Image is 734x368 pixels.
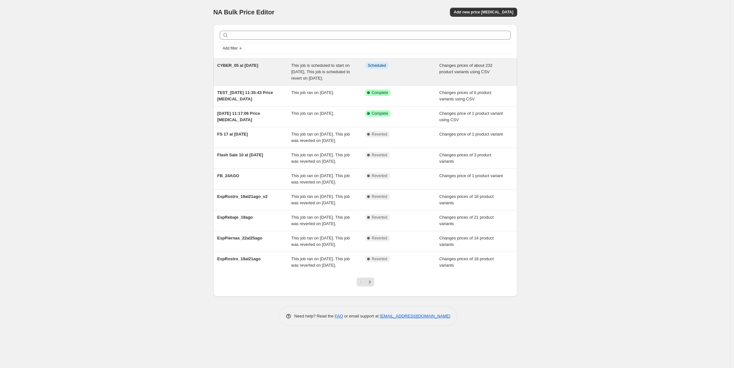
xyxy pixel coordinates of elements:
[439,153,492,164] span: Changes prices of 3 product variants
[291,173,350,184] span: This job ran on [DATE]. This job was reverted on [DATE].
[217,194,268,199] span: EspRostro_19al21ago_v2
[439,132,503,137] span: Changes price of 1 product variant
[439,194,494,205] span: Changes prices of 18 product variants
[372,256,387,262] span: Reverted
[217,90,273,101] span: TEST_[DATE] 11:35:43 Price [MEDICAL_DATA]
[220,44,245,52] button: Add filter
[454,10,513,15] span: Add new price [MEDICAL_DATA]
[439,236,494,247] span: Changes prices of 14 product variants
[291,215,350,226] span: This job ran on [DATE]. This job was reverted on [DATE].
[380,314,450,318] a: [EMAIL_ADDRESS][DOMAIN_NAME]
[217,173,239,178] span: FB_24AGO
[291,132,350,143] span: This job ran on [DATE]. This job was reverted on [DATE].
[372,173,387,178] span: Reverted
[439,215,494,226] span: Changes prices of 21 product variants
[217,153,263,157] span: Flash Sale 10 al [DATE]
[372,236,387,241] span: Reverted
[217,256,261,261] span: EspRostro_19al21ago
[439,256,494,268] span: Changes prices of 18 product variants
[368,63,386,68] span: Scheduled
[372,111,388,116] span: Complete
[217,215,253,220] span: EspRebaje_19ago
[439,63,493,74] span: Changes prices of about 232 product variants using CSV
[365,278,374,286] button: Next
[213,9,274,16] span: NA Bulk Price Editor
[439,90,492,101] span: Changes prices of 6 product variants using CSV
[291,111,334,116] span: This job ran on [DATE].
[223,46,238,51] span: Add filter
[291,256,350,268] span: This job ran on [DATE]. This job was reverted on [DATE].
[217,63,258,68] span: CYBER_05 al [DATE]
[357,278,374,286] nav: Pagination
[450,8,517,17] button: Add new price [MEDICAL_DATA]
[217,111,260,122] span: [DATE] 11:17:06 Price [MEDICAL_DATA]
[372,132,387,137] span: Reverted
[291,236,350,247] span: This job ran on [DATE]. This job was reverted on [DATE].
[439,111,503,122] span: Changes price of 1 product variant using CSV
[291,90,334,95] span: This job ran on [DATE].
[372,90,388,95] span: Complete
[372,215,387,220] span: Reverted
[439,173,503,178] span: Changes price of 1 product variant
[291,63,350,81] span: This job is scheduled to start on [DATE]. This job is scheduled to revert on [DATE].
[372,153,387,158] span: Reverted
[372,194,387,199] span: Reverted
[217,236,262,240] span: EspPiernas_22al25ago
[291,153,350,164] span: This job ran on [DATE]. This job was reverted on [DATE].
[291,194,350,205] span: This job ran on [DATE]. This job was reverted on [DATE].
[343,314,380,318] span: or email support at
[217,132,248,137] span: FS 17 al [DATE]
[335,314,343,318] a: FAQ
[294,314,335,318] span: Need help? Read the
